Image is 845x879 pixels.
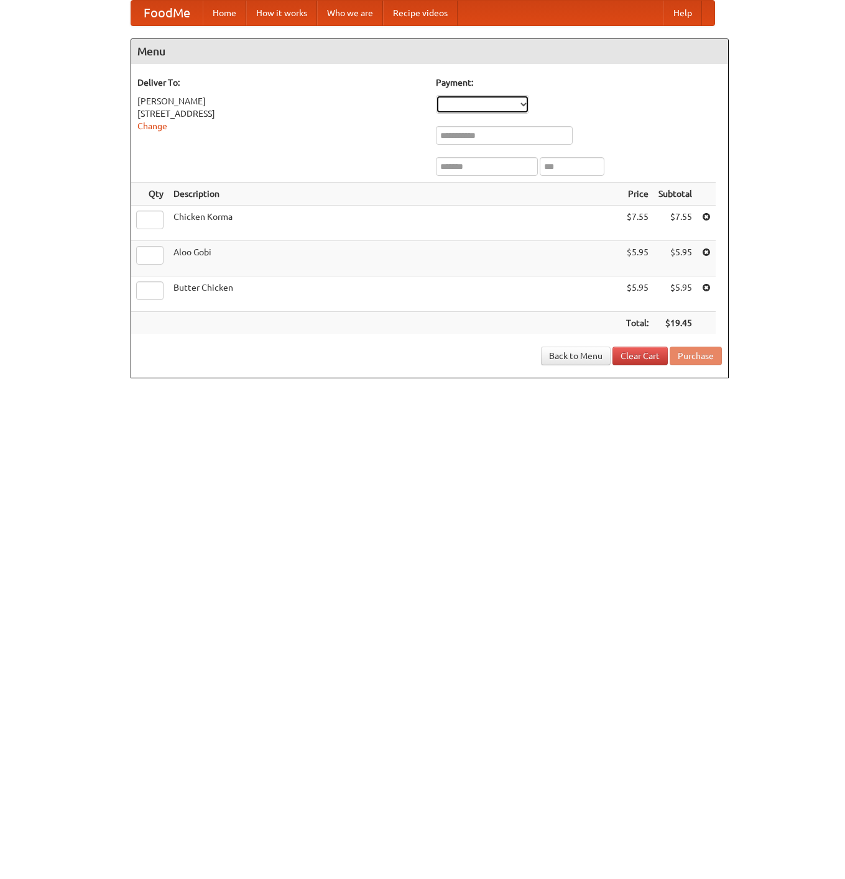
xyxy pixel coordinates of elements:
th: $19.45 [653,312,697,335]
td: $7.55 [621,206,653,241]
td: Chicken Korma [169,206,621,241]
td: $5.95 [621,241,653,276]
h5: Payment: [436,76,722,89]
td: $7.55 [653,206,697,241]
td: $5.95 [653,276,697,312]
a: Change [137,121,167,131]
a: How it works [246,1,317,25]
th: Total: [621,312,653,335]
td: $5.95 [653,241,697,276]
h4: Menu [131,39,728,64]
a: Recipe videos [383,1,458,25]
a: Back to Menu [541,347,611,365]
div: [PERSON_NAME] [137,95,423,107]
th: Price [621,183,653,206]
a: FoodMe [131,1,203,25]
h5: Deliver To: [137,76,423,89]
th: Description [169,183,621,206]
a: Home [203,1,246,25]
td: $5.95 [621,276,653,312]
a: Who we are [317,1,383,25]
a: Clear Cart [612,347,668,365]
th: Qty [131,183,169,206]
button: Purchase [670,347,722,365]
th: Subtotal [653,183,697,206]
a: Help [663,1,702,25]
td: Aloo Gobi [169,241,621,276]
div: [STREET_ADDRESS] [137,107,423,120]
td: Butter Chicken [169,276,621,312]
